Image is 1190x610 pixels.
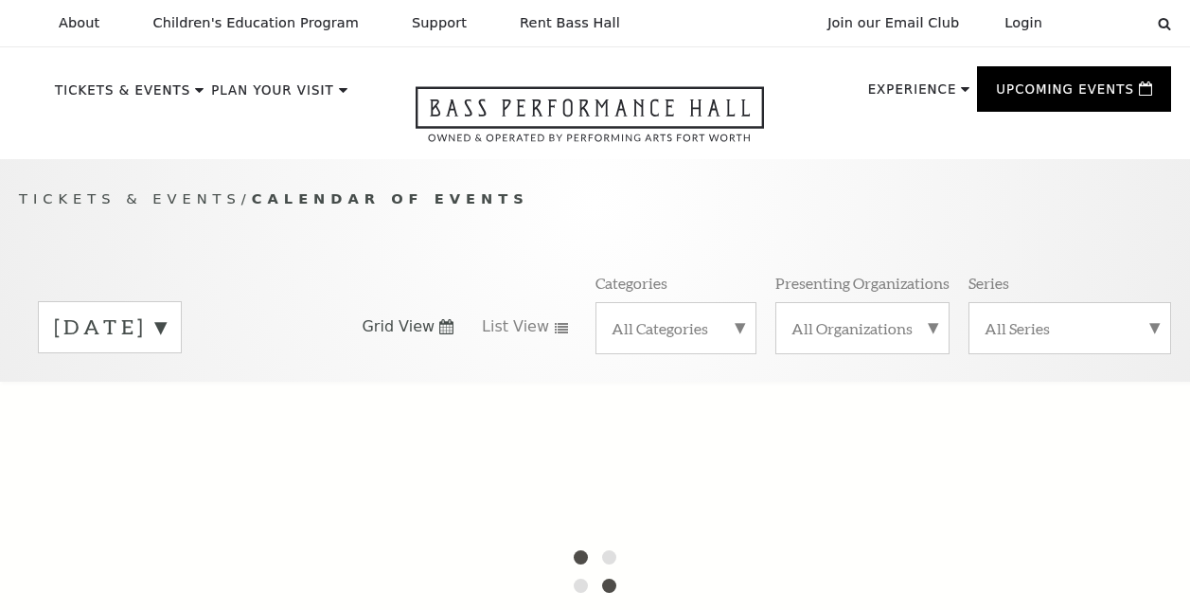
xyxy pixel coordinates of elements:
[985,318,1155,338] label: All Series
[1073,14,1140,32] select: Select:
[211,84,334,107] p: Plan Your Visit
[19,188,1171,211] p: /
[152,15,359,31] p: Children's Education Program
[996,83,1134,106] p: Upcoming Events
[968,273,1009,293] p: Series
[595,273,667,293] p: Categories
[482,316,549,337] span: List View
[412,15,467,31] p: Support
[252,190,529,206] span: Calendar of Events
[54,313,166,342] label: [DATE]
[55,84,190,107] p: Tickets & Events
[868,83,957,106] p: Experience
[775,273,950,293] p: Presenting Organizations
[791,318,933,338] label: All Organizations
[19,190,241,206] span: Tickets & Events
[362,316,435,337] span: Grid View
[612,318,741,338] label: All Categories
[520,15,620,31] p: Rent Bass Hall
[59,15,99,31] p: About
